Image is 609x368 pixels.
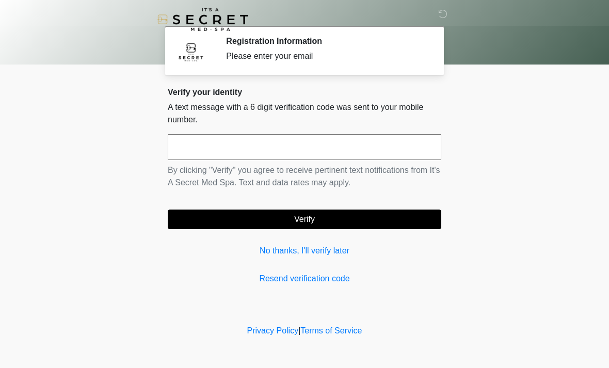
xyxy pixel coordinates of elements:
[168,210,441,229] button: Verify
[168,164,441,189] p: By clicking "Verify" you agree to receive pertinent text notifications from It's A Secret Med Spa...
[168,273,441,285] a: Resend verification code
[168,87,441,97] h2: Verify your identity
[300,326,362,335] a: Terms of Service
[157,8,248,31] img: It's A Secret Med Spa Logo
[168,245,441,257] a: No thanks, I'll verify later
[226,50,426,62] div: Please enter your email
[298,326,300,335] a: |
[247,326,299,335] a: Privacy Policy
[168,101,441,126] p: A text message with a 6 digit verification code was sent to your mobile number.
[175,36,206,67] img: Agent Avatar
[226,36,426,46] h2: Registration Information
